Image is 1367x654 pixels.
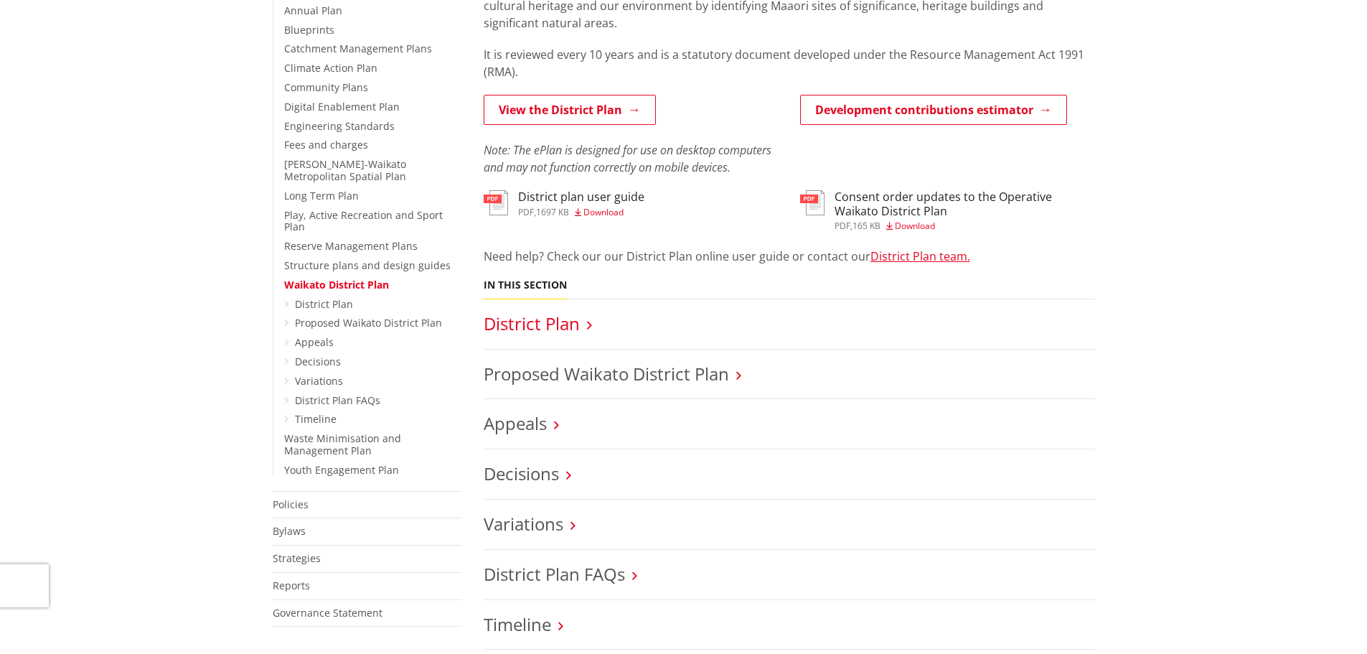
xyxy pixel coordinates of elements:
[484,462,559,485] a: Decisions
[284,138,368,151] a: Fees and charges
[295,316,442,330] a: Proposed Waikato District Plan
[484,362,729,386] a: Proposed Waikato District Plan
[273,606,382,620] a: Governance Statement
[295,355,341,368] a: Decisions
[284,119,395,133] a: Engineering Standards
[800,190,1095,230] a: Consent order updates to the Operative Waikato District Plan pdf,165 KB Download
[484,46,1095,80] p: It is reviewed every 10 years and is a statutory document developed under the Resource Management...
[284,189,359,202] a: Long Term Plan
[284,100,400,113] a: Digital Enablement Plan
[484,612,551,636] a: Timeline
[484,142,771,175] em: Note: The ePlan is designed for use on desktop computers and may not function correctly on mobile...
[284,23,334,37] a: Blueprints
[484,312,580,335] a: District Plan
[870,248,970,264] a: District Plan team.
[484,190,508,215] img: document-pdf.svg
[518,190,644,204] h3: District plan user guide
[284,431,401,457] a: Waste Minimisation and Management Plan
[284,42,432,55] a: Catchment Management Plans
[518,206,534,218] span: pdf
[484,248,1095,265] p: Need help? Check our our District Plan online user guide or contact our
[835,190,1095,218] h3: Consent order updates to the Operative Waikato District Plan
[284,61,377,75] a: Climate Action Plan
[295,412,337,426] a: Timeline
[484,562,625,586] a: District Plan FAQs
[273,579,310,592] a: Reports
[800,190,825,215] img: document-pdf.svg
[518,208,644,217] div: ,
[295,374,343,388] a: Variations
[484,190,644,216] a: District plan user guide pdf,1697 KB Download
[284,4,342,17] a: Annual Plan
[484,95,656,125] a: View the District Plan
[273,497,309,511] a: Policies
[484,411,547,435] a: Appeals
[295,335,334,349] a: Appeals
[583,206,624,218] span: Download
[284,258,451,272] a: Structure plans and design guides
[284,80,368,94] a: Community Plans
[295,297,353,311] a: District Plan
[284,157,406,183] a: [PERSON_NAME]-Waikato Metropolitan Spatial Plan
[484,512,563,536] a: Variations
[484,279,567,291] h5: In this section
[852,220,880,232] span: 165 KB
[835,220,850,232] span: pdf
[284,278,389,291] a: Waikato District Plan
[536,206,569,218] span: 1697 KB
[284,208,443,234] a: Play, Active Recreation and Sport Plan
[835,222,1095,230] div: ,
[295,393,380,407] a: District Plan FAQs
[800,95,1067,125] a: Development contributions estimator
[284,239,418,253] a: Reserve Management Plans
[273,524,306,538] a: Bylaws
[895,220,935,232] span: Download
[284,463,399,477] a: Youth Engagement Plan
[273,551,321,565] a: Strategies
